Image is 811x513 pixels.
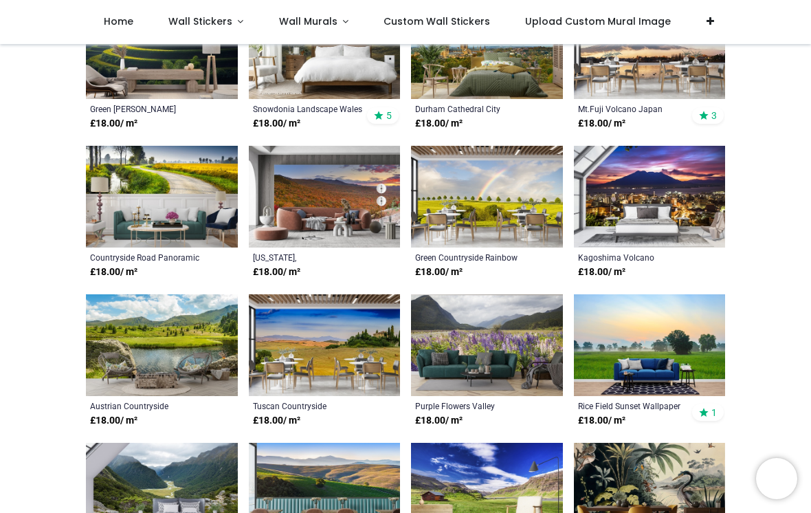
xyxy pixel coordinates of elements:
strong: £ 18.00 / m² [415,414,463,428]
strong: £ 18.00 / m² [253,414,300,428]
img: Purple Flowers Valley Landscape Wall Mural Wallpaper [411,294,563,396]
span: Wall Stickers [168,14,232,28]
strong: £ 18.00 / m² [415,117,463,131]
a: Durham Cathedral City Landscape Wallpaper [415,103,530,114]
a: Countryside Road Panoramic Wallpaper [90,252,205,263]
strong: £ 18.00 / m² [253,117,300,131]
img: Countryside Road Panoramic Wall Mural Wallpaper [86,146,238,248]
img: Tuscan Countryside Panoramic Wall Mural Wallpaper [249,294,401,396]
a: Austrian Countryside Wallpaper [90,400,205,411]
img: Rice Field Sunset Wall Mural Wallpaper [574,294,726,396]
strong: £ 18.00 / m² [578,117,625,131]
span: 1 [711,406,717,419]
a: Kagoshima Volcano [GEOGRAPHIC_DATA] Wallpaper [578,252,693,263]
span: 5 [386,109,392,122]
strong: £ 18.00 / m² [415,265,463,279]
span: Home [104,14,133,28]
strong: £ 18.00 / m² [578,414,625,428]
strong: £ 18.00 / m² [90,414,137,428]
a: Green [PERSON_NAME] [GEOGRAPHIC_DATA] Landscape Wallpaper [90,103,205,114]
a: Mt.Fuji Volcano Japan Landscape Wallpaper [578,103,693,114]
span: Wall Murals [279,14,337,28]
iframe: Brevo live chat [756,458,797,499]
img: Green Countryside Rainbow Wall Mural Wallpaper [411,146,563,248]
a: Tuscan Countryside Panoramic Wallpaper [253,400,368,411]
span: Upload Custom Mural Image [525,14,671,28]
a: Green Countryside Rainbow Wallpaper [415,252,530,263]
img: New Hampshire, USA Forest Wall Mural Wallpaper [249,146,401,248]
strong: £ 18.00 / m² [253,265,300,279]
img: Kagoshima Volcano Japan Wall Mural Wallpaper [574,146,726,248]
a: Snowdonia Landscape Wales Wallpaper [253,103,368,114]
a: [US_STATE], [GEOGRAPHIC_DATA] Forest Wallpaper [253,252,368,263]
strong: £ 18.00 / m² [90,117,137,131]
span: 3 [711,109,717,122]
span: Custom Wall Stickers [384,14,490,28]
strong: £ 18.00 / m² [90,265,137,279]
img: Austrian Countryside Wall Mural Wallpaper [86,294,238,396]
a: Purple Flowers Valley Landscape Wallpaper [415,400,530,411]
a: Rice Field Sunset Wallpaper [578,400,693,411]
strong: £ 18.00 / m² [578,265,625,279]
